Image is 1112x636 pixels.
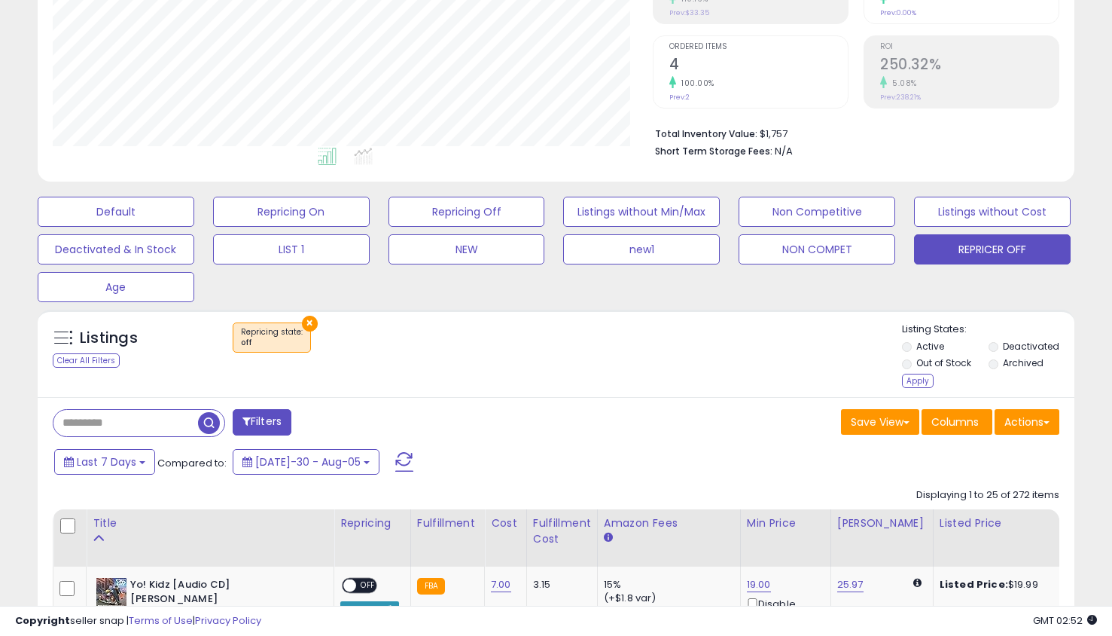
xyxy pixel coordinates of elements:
[233,449,379,475] button: [DATE]-30 - Aug-05
[80,328,138,349] h5: Listings
[940,515,1070,531] div: Listed Price
[129,613,193,628] a: Terms of Use
[533,515,591,547] div: Fulfillment Cost
[902,374,934,388] div: Apply
[15,613,70,628] strong: Copyright
[887,78,917,89] small: 5.08%
[669,56,848,76] h2: 4
[491,577,511,592] a: 7.00
[417,515,478,531] div: Fulfillment
[195,613,261,628] a: Privacy Policy
[775,144,793,158] span: N/A
[880,43,1059,51] span: ROI
[995,409,1059,435] button: Actions
[922,409,992,435] button: Columns
[241,326,303,349] span: Repricing state :
[669,43,848,51] span: Ordered Items
[880,56,1059,76] h2: 250.32%
[940,577,1008,592] b: Listed Price:
[38,197,194,227] button: Default
[213,197,370,227] button: Repricing On
[914,234,1071,264] button: REPRICER OFF
[916,356,971,369] label: Out of Stock
[213,234,370,264] button: LIST 1
[902,323,1074,337] p: Listing States:
[96,578,126,608] img: 41EB9GJ9BAL._SL40_.jpg
[739,234,895,264] button: NON COMPET
[940,578,1065,592] div: $19.99
[669,8,709,17] small: Prev: $33.35
[655,124,1048,142] li: $1,757
[837,515,927,531] div: [PERSON_NAME]
[130,578,313,610] b: Yo! Kidz [Audio CD] [PERSON_NAME]
[38,234,194,264] button: Deactivated & In Stock
[669,93,690,102] small: Prev: 2
[916,340,944,353] label: Active
[655,145,772,157] b: Short Term Storage Fees:
[157,456,227,470] span: Compared to:
[747,577,771,592] a: 19.00
[93,515,328,531] div: Title
[841,409,919,435] button: Save View
[837,577,864,592] a: 25.97
[241,338,303,348] div: off
[655,127,757,140] b: Total Inventory Value:
[54,449,155,475] button: Last 7 Days
[880,93,921,102] small: Prev: 238.21%
[1003,356,1043,369] label: Archived
[563,234,720,264] button: new1
[233,409,291,436] button: Filters
[356,579,380,592] span: OFF
[739,197,895,227] button: Non Competitive
[491,515,520,531] div: Cost
[747,515,824,531] div: Min Price
[563,197,720,227] button: Listings without Min/Max
[255,454,361,469] span: [DATE]-30 - Aug-05
[676,78,714,89] small: 100.00%
[916,488,1059,503] div: Displaying 1 to 25 of 272 items
[914,197,1071,227] button: Listings without Cost
[880,8,916,17] small: Prev: 0.00%
[53,353,120,368] div: Clear All Filters
[77,454,136,469] span: Last 7 Days
[1033,613,1097,628] span: 2025-08-13 02:52 GMT
[388,197,545,227] button: Repricing Off
[302,316,318,332] button: ×
[604,578,729,592] div: 15%
[388,234,545,264] button: NEW
[38,272,194,302] button: Age
[340,515,404,531] div: Repricing
[604,515,734,531] div: Amazon Fees
[604,531,613,545] small: Amazon Fees.
[533,578,586,592] div: 3.15
[15,614,261,628] div: seller snap | |
[1003,340,1059,353] label: Deactivated
[417,578,445,595] small: FBA
[931,414,979,430] span: Columns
